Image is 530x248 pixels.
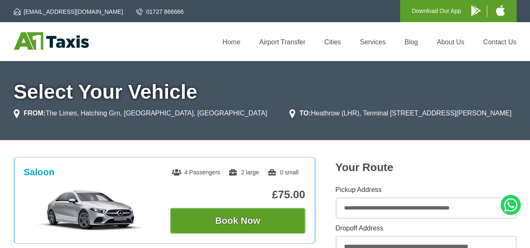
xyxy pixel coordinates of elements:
[483,38,516,46] a: Contact Us
[136,8,184,16] a: 01727 866666
[290,108,512,118] li: Heathrow (LHR), Terminal [STREET_ADDRESS][PERSON_NAME]
[437,38,465,46] a: About Us
[222,38,240,46] a: Home
[324,38,341,46] a: Cities
[360,38,385,46] a: Services
[259,38,305,46] a: Airport Transfer
[471,5,481,16] img: A1 Taxis Android App
[24,167,54,178] h3: Saloon
[172,169,220,176] span: 4 Passengers
[496,5,505,16] img: A1 Taxis iPhone App
[14,8,123,16] a: [EMAIL_ADDRESS][DOMAIN_NAME]
[170,188,305,201] p: £75.00
[14,32,89,50] img: A1 Taxis St Albans LTD
[404,38,418,46] a: Blog
[412,6,461,16] p: Download Our App
[300,110,311,117] strong: TO:
[170,208,305,234] button: Book Now
[228,169,259,176] span: 2 large
[14,108,267,118] li: The Limes, Hatching Grn, [GEOGRAPHIC_DATA], [GEOGRAPHIC_DATA]
[14,82,517,102] h1: Select Your Vehicle
[336,161,517,174] h2: Your Route
[267,169,298,176] span: 0 small
[336,187,517,193] label: Pickup Address
[28,189,154,231] img: Saloon
[336,225,517,232] label: Dropoff Address
[24,110,46,117] strong: FROM:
